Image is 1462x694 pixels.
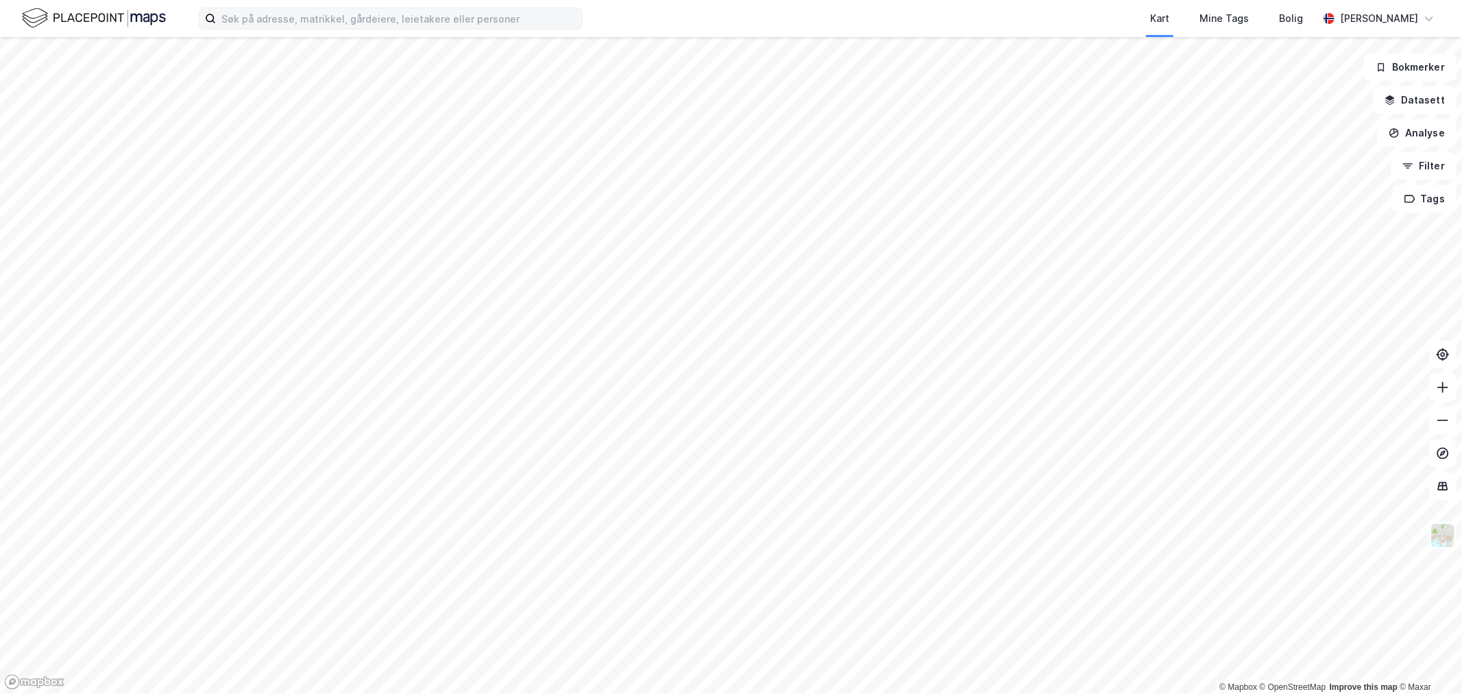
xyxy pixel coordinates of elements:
[1219,682,1257,692] a: Mapbox
[1393,628,1462,694] iframe: Chat Widget
[1391,152,1457,180] button: Filter
[1393,185,1457,213] button: Tags
[1377,119,1457,147] button: Analyse
[1279,10,1303,27] div: Bolig
[22,6,166,30] img: logo.f888ab2527a4732fd821a326f86c7f29.svg
[1393,628,1462,694] div: Kontrollprogram for chat
[1373,86,1457,114] button: Datasett
[1330,682,1398,692] a: Improve this map
[4,674,64,690] a: Mapbox homepage
[216,8,582,29] input: Søk på adresse, matrikkel, gårdeiere, leietakere eller personer
[1340,10,1418,27] div: [PERSON_NAME]
[1150,10,1169,27] div: Kart
[1260,682,1326,692] a: OpenStreetMap
[1364,53,1457,81] button: Bokmerker
[1430,523,1456,549] img: Z
[1199,10,1249,27] div: Mine Tags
